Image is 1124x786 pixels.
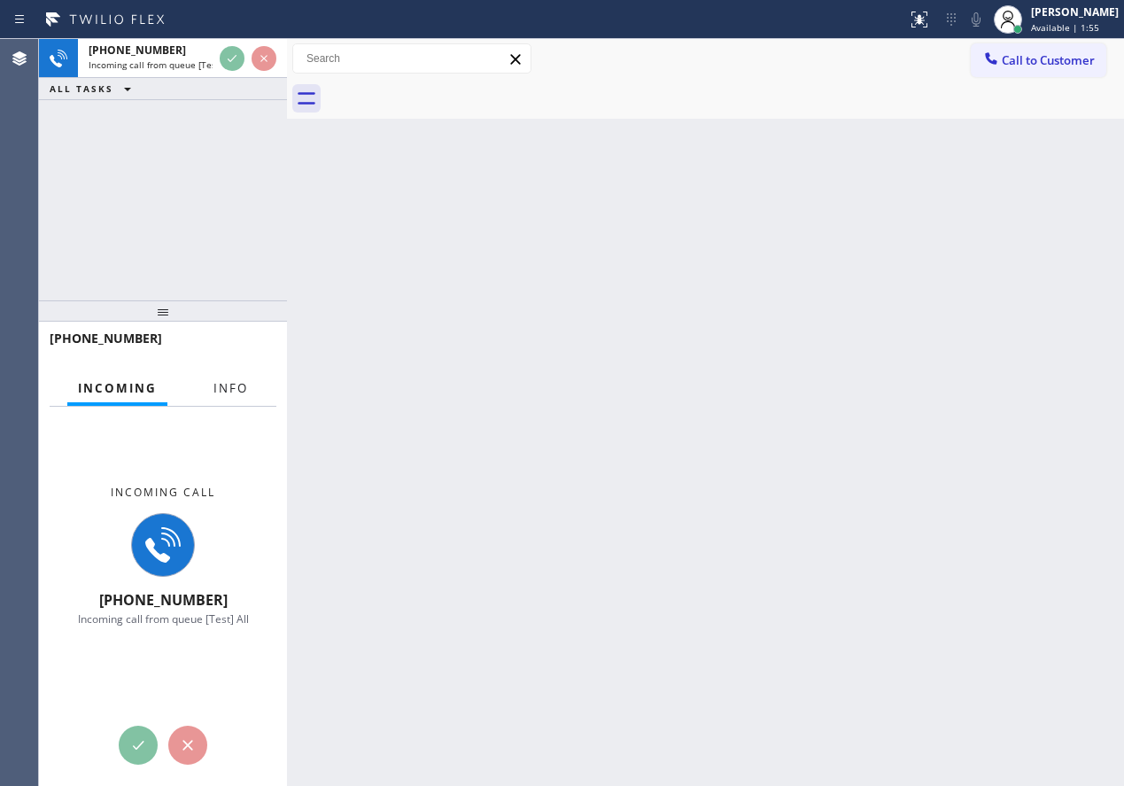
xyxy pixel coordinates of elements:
[220,46,244,71] button: Accept
[99,590,228,610] span: [PHONE_NUMBER]
[78,611,249,626] span: Incoming call from queue [Test] All
[203,371,259,406] button: Info
[1002,52,1095,68] span: Call to Customer
[1031,21,1099,34] span: Available | 1:55
[213,380,248,396] span: Info
[964,7,988,32] button: Mute
[78,380,157,396] span: Incoming
[89,58,236,71] span: Incoming call from queue [Test] All
[1031,4,1119,19] div: [PERSON_NAME]
[168,726,207,765] button: Reject
[89,43,186,58] span: [PHONE_NUMBER]
[971,43,1106,77] button: Call to Customer
[293,44,531,73] input: Search
[119,726,158,765] button: Accept
[50,330,162,346] span: [PHONE_NUMBER]
[39,78,149,99] button: ALL TASKS
[252,46,276,71] button: Reject
[50,82,113,95] span: ALL TASKS
[67,371,167,406] button: Incoming
[111,485,215,500] span: Incoming call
